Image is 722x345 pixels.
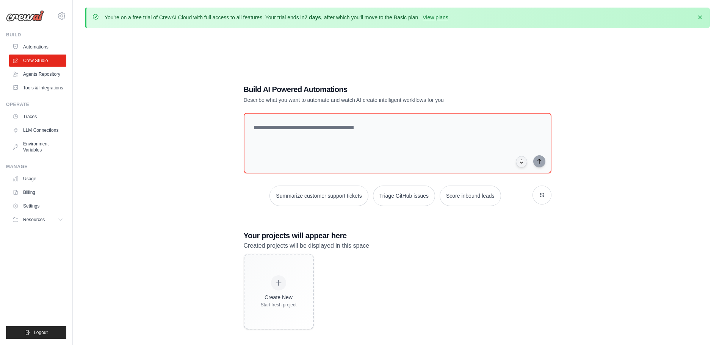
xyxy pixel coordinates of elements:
[6,32,66,38] div: Build
[105,14,450,21] p: You're on a free trial of CrewAI Cloud with full access to all features. Your trial ends in , aft...
[373,186,435,206] button: Triage GitHub issues
[9,55,66,67] a: Crew Studio
[9,173,66,185] a: Usage
[269,186,368,206] button: Summarize customer support tickets
[304,14,321,20] strong: 7 days
[34,329,48,336] span: Logout
[9,124,66,136] a: LLM Connections
[9,111,66,123] a: Traces
[9,200,66,212] a: Settings
[532,186,551,205] button: Get new suggestions
[6,10,44,22] img: Logo
[261,293,297,301] div: Create New
[6,164,66,170] div: Manage
[9,138,66,156] a: Environment Variables
[9,41,66,53] a: Automations
[9,214,66,226] button: Resources
[423,14,448,20] a: View plans
[9,186,66,198] a: Billing
[23,217,45,223] span: Resources
[9,68,66,80] a: Agents Repository
[244,84,498,95] h1: Build AI Powered Automations
[6,326,66,339] button: Logout
[244,230,551,241] h3: Your projects will appear here
[244,96,498,104] p: Describe what you want to automate and watch AI create intelligent workflows for you
[9,82,66,94] a: Tools & Integrations
[6,101,66,108] div: Operate
[261,302,297,308] div: Start fresh project
[244,241,551,251] p: Created projects will be displayed in this space
[516,156,527,167] button: Click to speak your automation idea
[440,186,501,206] button: Score inbound leads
